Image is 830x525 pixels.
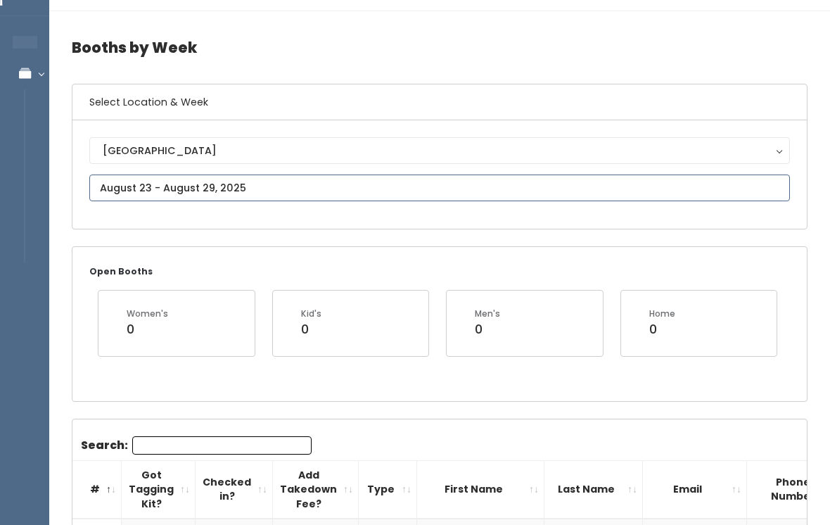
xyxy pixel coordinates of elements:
h6: Select Location & Week [72,84,807,120]
button: [GEOGRAPHIC_DATA] [89,137,790,164]
div: Women's [127,308,168,320]
div: 0 [301,320,321,339]
th: Last Name: activate to sort column ascending [544,460,643,519]
input: Search: [132,436,312,455]
div: [GEOGRAPHIC_DATA] [103,143,777,158]
div: 0 [475,320,500,339]
div: Kid's [301,308,321,320]
div: Men's [475,308,500,320]
th: Checked in?: activate to sort column ascending [196,460,273,519]
th: Type: activate to sort column ascending [359,460,417,519]
label: Search: [81,436,312,455]
div: 0 [649,320,675,339]
th: First Name: activate to sort column ascending [417,460,544,519]
input: August 23 - August 29, 2025 [89,175,790,201]
th: Got Tagging Kit?: activate to sort column ascending [122,460,196,519]
th: Add Takedown Fee?: activate to sort column ascending [273,460,359,519]
th: Email: activate to sort column ascending [643,460,747,519]
h4: Booths by Week [72,28,807,67]
th: #: activate to sort column descending [72,460,122,519]
div: Home [649,308,675,320]
div: 0 [127,320,168,339]
small: Open Booths [89,265,153,277]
